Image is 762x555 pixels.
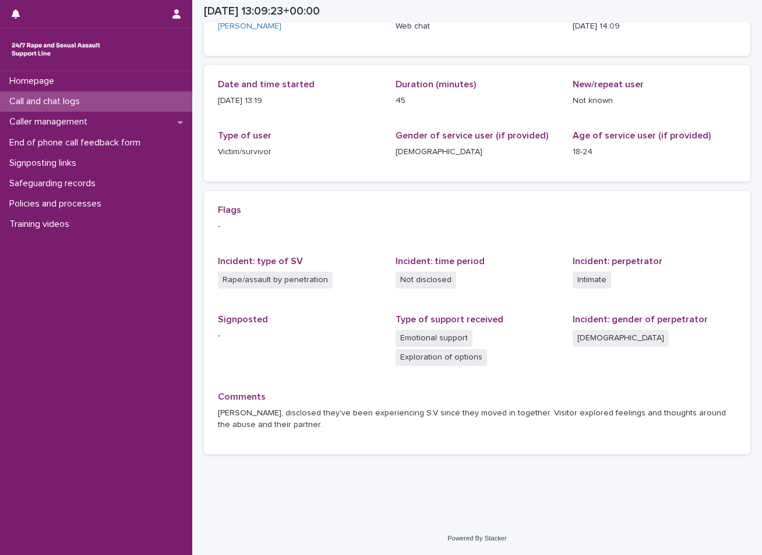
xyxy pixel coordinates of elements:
[218,330,382,342] p: -
[396,20,559,33] p: Web chat
[573,95,736,107] p: Not known
[396,349,487,366] span: Exploration of options
[396,272,456,289] span: Not disclosed
[396,95,559,107] p: 45
[573,80,644,89] span: New/repeat user
[5,158,86,169] p: Signposting links
[5,96,89,107] p: Call and chat logs
[218,315,268,324] span: Signposted
[396,131,548,140] span: Gender of service user (if provided)
[5,198,111,209] p: Policies and processes
[218,257,303,266] span: Incident: type of SV
[218,146,382,158] p: Victim/survivor
[5,137,150,148] p: End of phone call feedback form
[396,146,559,158] p: [DEMOGRAPHIC_DATA]
[218,205,241,215] span: Flags
[204,5,320,18] h2: [DATE] 13:09:23+00:00
[218,220,736,233] p: -
[573,257,662,266] span: Incident: perpetrator
[218,20,281,33] a: [PERSON_NAME]
[573,20,736,33] p: [DATE] 14:09
[573,146,736,158] p: 18-24
[5,178,105,189] p: Safeguarding records
[573,315,708,324] span: Incident: gender of perpetrator
[218,95,382,107] p: [DATE] 13:19
[396,257,485,266] span: Incident: time period
[5,219,79,230] p: Training videos
[396,330,472,347] span: Emotional support
[573,272,611,289] span: Intimate
[218,272,333,289] span: Rape/assault by penetration
[218,407,736,432] p: [PERSON_NAME], disclosed they've been experiencing S.V since they moved in together. Visitor expl...
[5,76,63,87] p: Homepage
[396,315,503,324] span: Type of support received
[218,80,315,89] span: Date and time started
[573,131,711,140] span: Age of service user (if provided)
[396,80,476,89] span: Duration (minutes)
[9,38,103,61] img: rhQMoQhaT3yELyF149Cw
[5,116,97,127] p: Caller management
[447,535,506,542] a: Powered By Stacker
[218,392,266,401] span: Comments
[218,131,271,140] span: Type of user
[573,330,669,347] span: [DEMOGRAPHIC_DATA]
